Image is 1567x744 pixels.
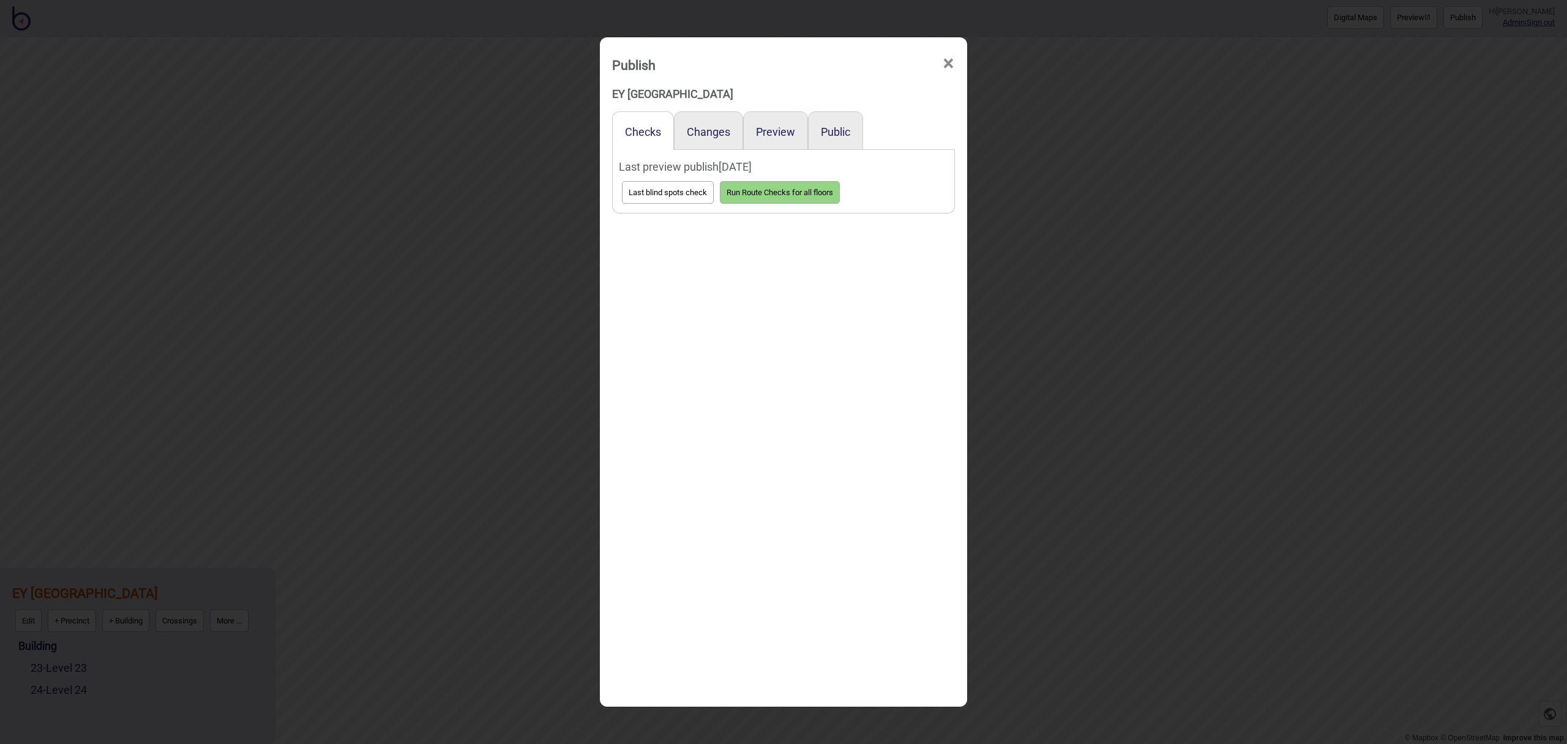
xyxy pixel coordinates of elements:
[612,83,955,105] div: EY [GEOGRAPHIC_DATA]
[756,125,795,138] button: Preview
[619,156,948,178] div: Last preview publish [DATE]
[821,125,850,138] button: Public
[625,125,661,138] button: Checks
[720,181,840,204] button: Run Route Checks for all floors
[942,43,955,84] span: ×
[612,52,656,78] div: Publish
[622,181,714,204] button: Last blind spots check
[687,125,730,138] button: Changes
